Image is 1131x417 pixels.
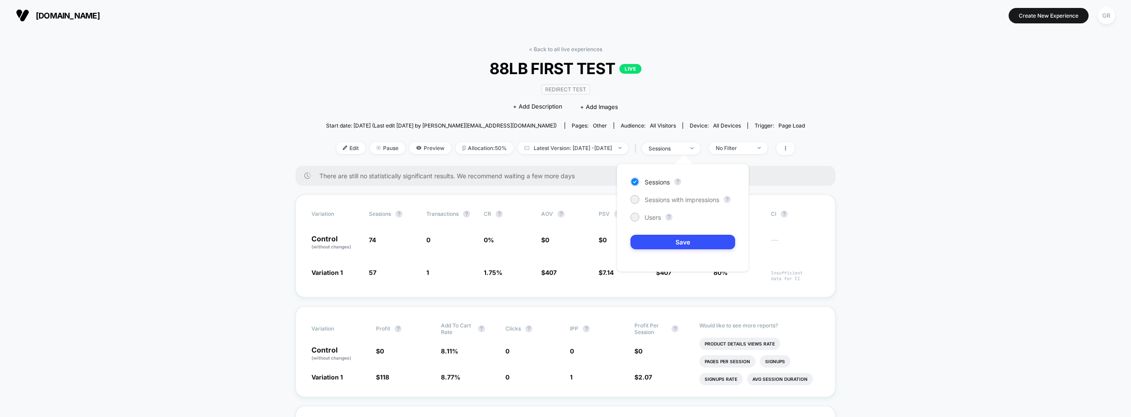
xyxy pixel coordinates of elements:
[760,355,790,368] li: Signups
[36,11,100,20] span: [DOMAIN_NAME]
[376,146,381,150] img: end
[691,147,694,149] img: end
[311,244,351,249] span: (without changes)
[380,373,389,381] span: 118
[634,347,642,355] span: $
[326,122,557,129] span: Start date: [DATE] (Last edit [DATE] by [PERSON_NAME][EMAIL_ADDRESS][DOMAIN_NAME])
[758,147,761,149] img: end
[441,373,460,381] span: 8.77 %
[699,338,780,350] li: Product Details Views Rate
[376,325,390,332] span: Profit
[599,210,610,217] span: PSV
[583,325,590,332] button: ?
[778,122,805,129] span: Page Load
[593,122,607,129] span: other
[319,172,818,180] span: There are still no statistically significant results. We recommend waiting a few more days
[505,325,521,332] span: Clicks
[570,325,578,332] span: IPP
[513,102,562,111] span: + Add Description
[570,347,574,355] span: 0
[529,46,602,53] a: < Back to all live experiences
[771,210,820,218] span: CI
[16,9,29,22] img: Visually logo
[426,236,430,244] span: 0
[343,146,347,150] img: edit
[462,146,466,150] img: rebalance
[311,322,360,335] span: Variation
[311,355,351,361] span: (without changes)
[699,322,820,329] p: Would like to see more reports?
[619,64,641,74] p: LIVE
[603,236,607,244] span: 0
[645,178,670,186] span: Sessions
[599,269,614,276] span: $
[426,210,459,217] span: Transactions
[478,325,485,332] button: ?
[13,8,102,23] button: [DOMAIN_NAME]
[781,210,788,218] button: ?
[633,142,642,155] span: |
[410,142,451,154] span: Preview
[1095,7,1118,25] button: GR
[771,237,820,250] span: ---
[634,373,652,381] span: $
[724,196,731,203] button: ?
[545,236,549,244] span: 0
[524,146,529,150] img: calendar
[350,59,781,78] span: 88LB FIRST TEST
[311,346,367,361] p: Control
[505,373,509,381] span: 0
[484,269,502,276] span: 1.75 %
[747,373,813,385] li: Avg Session Duration
[570,373,573,381] span: 1
[558,210,565,218] button: ?
[376,373,389,381] span: $
[376,347,384,355] span: $
[505,347,509,355] span: 0
[713,122,741,129] span: all devices
[441,322,474,335] span: Add To Cart Rate
[674,178,681,185] button: ?
[484,236,494,244] span: 0 %
[1009,8,1089,23] button: Create New Experience
[771,270,820,282] span: Insufficient data for CI
[645,214,661,221] span: Users
[699,355,755,368] li: Pages Per Session
[603,269,614,276] span: 7.14
[336,142,365,154] span: Edit
[541,210,553,217] span: AOV
[395,210,402,218] button: ?
[638,347,642,355] span: 0
[484,210,491,217] span: CR
[441,347,458,355] span: 8.11 %
[599,236,607,244] span: $
[572,122,607,129] div: Pages:
[580,103,618,110] span: + Add Images
[395,325,402,332] button: ?
[541,236,549,244] span: $
[683,122,748,129] span: Device:
[541,84,590,94] span: Redirect Test
[638,373,652,381] span: 2.07
[545,269,557,276] span: 407
[311,373,343,381] span: Variation 1
[672,325,679,332] button: ?
[634,322,667,335] span: Profit Per Session
[716,145,751,151] div: No Filter
[380,347,384,355] span: 0
[650,122,676,129] span: All Visitors
[369,269,376,276] span: 57
[496,210,503,218] button: ?
[311,235,360,250] p: Control
[621,122,676,129] div: Audience:
[1098,7,1115,24] div: GR
[665,214,672,221] button: ?
[311,210,360,218] span: Variation
[541,269,557,276] span: $
[518,142,628,154] span: Latest Version: [DATE] - [DATE]
[369,210,391,217] span: Sessions
[463,210,470,218] button: ?
[455,142,513,154] span: Allocation: 50%
[426,269,429,276] span: 1
[370,142,405,154] span: Pause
